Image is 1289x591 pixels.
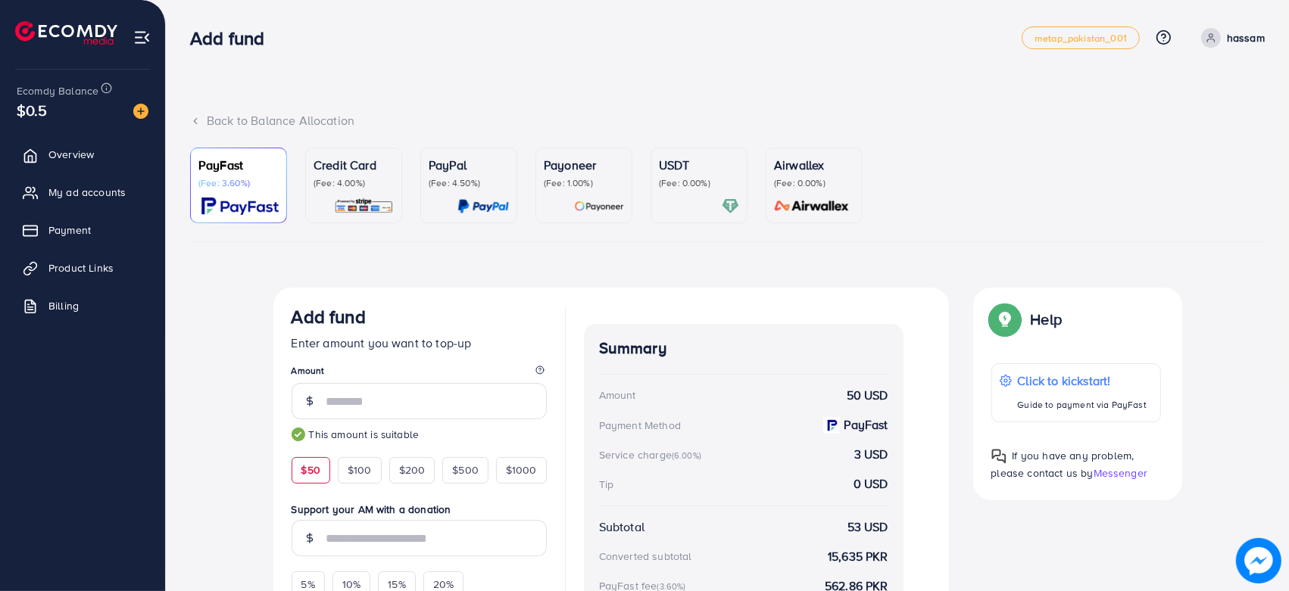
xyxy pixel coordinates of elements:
p: (Fee: 1.00%) [544,177,624,189]
p: (Fee: 0.00%) [659,177,739,189]
a: Overview [11,139,154,170]
span: $1000 [506,462,537,477]
small: (6.00%) [672,449,701,462]
img: image [133,104,148,119]
img: menu [133,29,151,46]
img: card [457,198,509,215]
p: Help [1031,310,1063,328]
img: card [334,198,394,215]
p: USDT [659,156,739,174]
span: $0.5 [17,99,48,121]
h3: Add fund [292,306,366,328]
h4: Summary [599,339,888,358]
img: card [769,198,854,215]
label: Support your AM with a donation [292,502,547,517]
p: (Fee: 4.00%) [314,177,394,189]
p: Enter amount you want to top-up [292,334,547,352]
a: Billing [11,291,154,321]
p: PayFast [198,156,279,174]
small: This amount is suitable [292,427,547,442]
img: logo [15,21,117,45]
legend: Amount [292,364,547,383]
div: Converted subtotal [599,549,692,564]
p: (Fee: 3.60%) [198,177,279,189]
p: (Fee: 4.50%) [429,177,509,189]
div: Back to Balance Allocation [190,112,1265,129]
strong: 0 USD [854,475,888,493]
a: Product Links [11,253,154,283]
span: Billing [48,298,79,313]
h3: Add fund [190,27,276,49]
p: Credit Card [314,156,394,174]
img: Popup guide [991,449,1007,464]
img: card [574,198,624,215]
p: (Fee: 0.00%) [774,177,854,189]
div: Tip [599,477,613,492]
strong: 15,635 PKR [828,548,888,565]
a: Payment [11,215,154,245]
span: $500 [452,462,479,477]
div: Service charge [599,447,706,462]
p: Airwallex [774,156,854,174]
p: Guide to payment via PayFast [1018,396,1147,414]
span: $200 [399,462,426,477]
img: guide [292,428,305,441]
p: Click to kickstart! [1018,372,1147,390]
span: My ad accounts [48,185,126,200]
p: Payoneer [544,156,624,174]
div: Payment Method [599,418,681,433]
strong: 53 USD [847,518,888,536]
span: Ecomdy Balance [17,83,98,98]
img: payment [823,417,840,434]
img: card [201,198,279,215]
img: image [1236,538,1281,583]
a: hassam [1195,28,1265,48]
div: Subtotal [599,518,644,536]
img: card [722,198,739,215]
span: Overview [48,147,94,162]
a: metap_pakistan_001 [1022,26,1140,49]
div: Amount [599,387,636,403]
span: If you have any problem, please contact us by [991,448,1135,481]
strong: PayFast [844,416,888,434]
img: Popup guide [991,306,1019,333]
p: hassam [1227,29,1265,47]
span: Payment [48,222,91,238]
p: PayPal [429,156,509,174]
span: Product Links [48,260,114,275]
strong: 50 USD [847,387,888,404]
span: $100 [348,462,372,477]
a: My ad accounts [11,177,154,207]
span: metap_pakistan_001 [1035,33,1127,43]
strong: 3 USD [854,446,888,463]
span: Messenger [1094,465,1147,481]
span: $50 [301,462,320,477]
